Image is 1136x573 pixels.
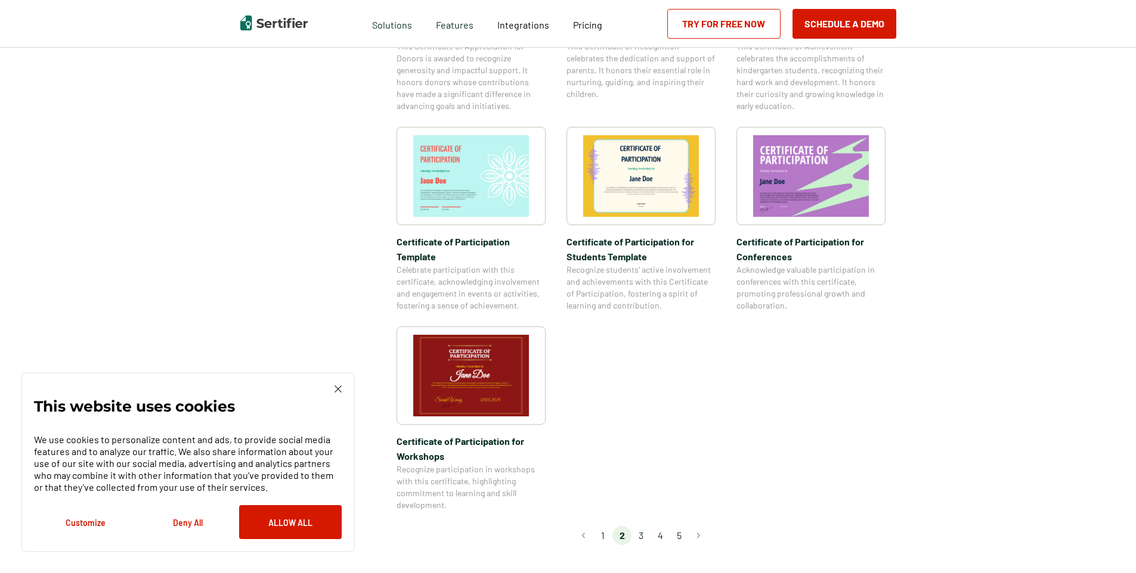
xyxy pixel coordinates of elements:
span: Pricing [573,19,602,30]
span: Integrations [497,19,549,30]
iframe: Chat Widget [1076,516,1136,573]
li: page 5 [670,526,689,545]
span: This Certificate of Appreciation for Donors is awarded to recognize generosity and impactful supp... [397,41,546,112]
a: Integrations [497,16,549,31]
button: Deny All [137,505,239,539]
li: page 2 [612,526,632,545]
span: Certificate of Participation​ for Workshops [397,434,546,463]
a: Pricing [573,16,602,31]
span: This Certificate of Achievement celebrates the accomplishments of kindergarten students, recogniz... [736,41,886,112]
p: This website uses cookies [34,400,235,412]
a: Certificate of Participation for Conference​sCertificate of Participation for Conference​sAcknowl... [736,127,886,312]
p: We use cookies to personalize content and ads, to provide social media features and to analyze ou... [34,434,342,493]
img: Certificate of Participation​ for Workshops [413,335,529,416]
span: Celebrate participation with this certificate, acknowledging involvement and engagement in events... [397,264,546,312]
a: Certificate of Participation TemplateCertificate of Participation TemplateCelebrate participation... [397,127,546,312]
li: page 4 [651,526,670,545]
img: Certificate of Participation for Conference​s [753,135,869,217]
button: Go to previous page [574,526,593,545]
button: Customize [34,505,137,539]
img: Cookie Popup Close [335,385,342,393]
span: Recognize participation in workshops with this certificate, highlighting commitment to learning a... [397,463,546,511]
span: Features [436,16,473,31]
span: Certificate of Participation for Students​ Template [567,234,716,264]
li: page 1 [593,526,612,545]
span: Acknowledge valuable participation in conferences with this certificate, promoting professional g... [736,264,886,312]
a: Certificate of Participation​ for WorkshopsCertificate of Participation​ for WorkshopsRecognize p... [397,326,546,511]
li: page 3 [632,526,651,545]
a: Try for Free Now [667,9,781,39]
img: Certificate of Participation for Students​ Template [583,135,699,217]
img: Sertifier | Digital Credentialing Platform [240,15,308,30]
button: Go to next page [689,526,708,545]
span: Recognize students’ active involvement and achievements with this Certificate of Participation, f... [567,264,716,312]
span: This Certificate of Recognition celebrates the dedication and support of parents. It honors their... [567,41,716,100]
button: Allow All [239,505,342,539]
span: Certificate of Participation for Conference​s [736,234,886,264]
span: Solutions [372,16,412,31]
img: Certificate of Participation Template [413,135,529,217]
span: Certificate of Participation Template [397,234,546,264]
button: Schedule a Demo [793,9,896,39]
a: Certificate of Participation for Students​ TemplateCertificate of Participation for Students​ Tem... [567,127,716,312]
